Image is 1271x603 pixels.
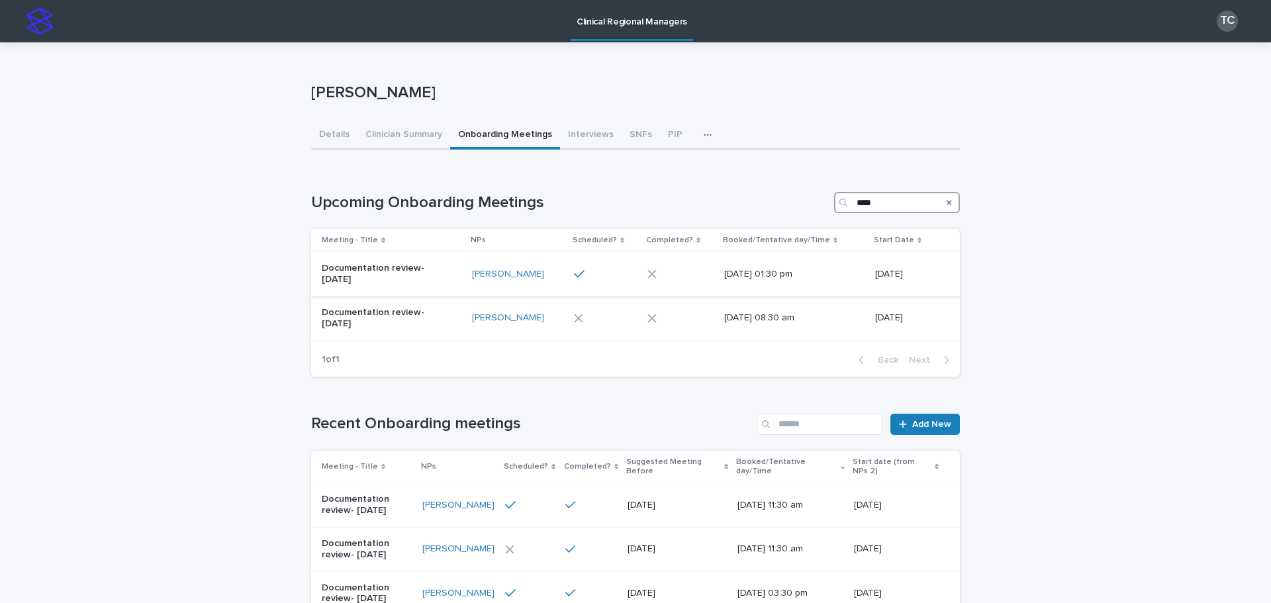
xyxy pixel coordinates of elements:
[322,263,432,285] p: Documentation review- [DATE]
[737,588,832,599] p: [DATE] 03:30 pm
[626,455,721,479] p: Suggested Meeting Before
[322,307,432,330] p: Documentation review- [DATE]
[311,83,955,103] p: [PERSON_NAME]
[450,122,560,150] button: Onboarding Meetings
[874,233,914,248] p: Start Date
[421,459,436,474] p: NPs
[422,588,494,599] a: [PERSON_NAME]
[854,500,939,511] p: [DATE]
[311,344,350,376] p: 1 of 1
[909,355,938,365] span: Next
[875,312,939,324] p: [DATE]
[848,354,904,366] button: Back
[622,122,660,150] button: SNFs
[560,122,622,150] button: Interviews
[628,588,722,599] p: [DATE]
[854,588,939,599] p: [DATE]
[26,8,53,34] img: stacker-logo-s-only.png
[311,122,357,150] button: Details
[870,355,898,365] span: Back
[311,414,751,434] h1: Recent Onboarding meetings
[311,252,960,297] tr: Documentation review- [DATE][PERSON_NAME] [DATE] 01:30 pm[DATE]
[834,192,960,213] input: Search
[737,543,832,555] p: [DATE] 11:30 am
[472,312,544,324] a: [PERSON_NAME]
[322,233,378,248] p: Meeting - Title
[357,122,450,150] button: Clinician Summary
[628,500,722,511] p: [DATE]
[724,269,835,280] p: [DATE] 01:30 pm
[660,122,690,150] button: PIP
[628,543,722,555] p: [DATE]
[311,296,960,340] tr: Documentation review- [DATE][PERSON_NAME] [DATE] 08:30 am[DATE]
[875,269,939,280] p: [DATE]
[853,455,931,479] p: Start date (from NPs 2)
[471,233,486,248] p: NPs
[736,455,837,479] p: Booked/Tentative day/Time
[322,494,412,516] p: Documentation review- [DATE]
[311,193,829,212] h1: Upcoming Onboarding Meetings
[322,459,378,474] p: Meeting - Title
[757,414,882,435] input: Search
[573,233,617,248] p: Scheduled?
[737,500,832,511] p: [DATE] 11:30 am
[311,483,960,528] tr: Documentation review- [DATE][PERSON_NAME] [DATE][DATE] 11:30 am[DATE]
[646,233,693,248] p: Completed?
[724,312,835,324] p: [DATE] 08:30 am
[472,269,544,280] a: [PERSON_NAME]
[322,538,412,561] p: Documentation review- [DATE]
[904,354,960,366] button: Next
[723,233,830,248] p: Booked/Tentative day/Time
[1217,11,1238,32] div: TC
[504,459,548,474] p: Scheduled?
[422,500,494,511] a: [PERSON_NAME]
[564,459,611,474] p: Completed?
[854,543,939,555] p: [DATE]
[890,414,960,435] a: Add New
[422,543,494,555] a: [PERSON_NAME]
[311,527,960,571] tr: Documentation review- [DATE][PERSON_NAME] [DATE][DATE] 11:30 am[DATE]
[912,420,951,429] span: Add New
